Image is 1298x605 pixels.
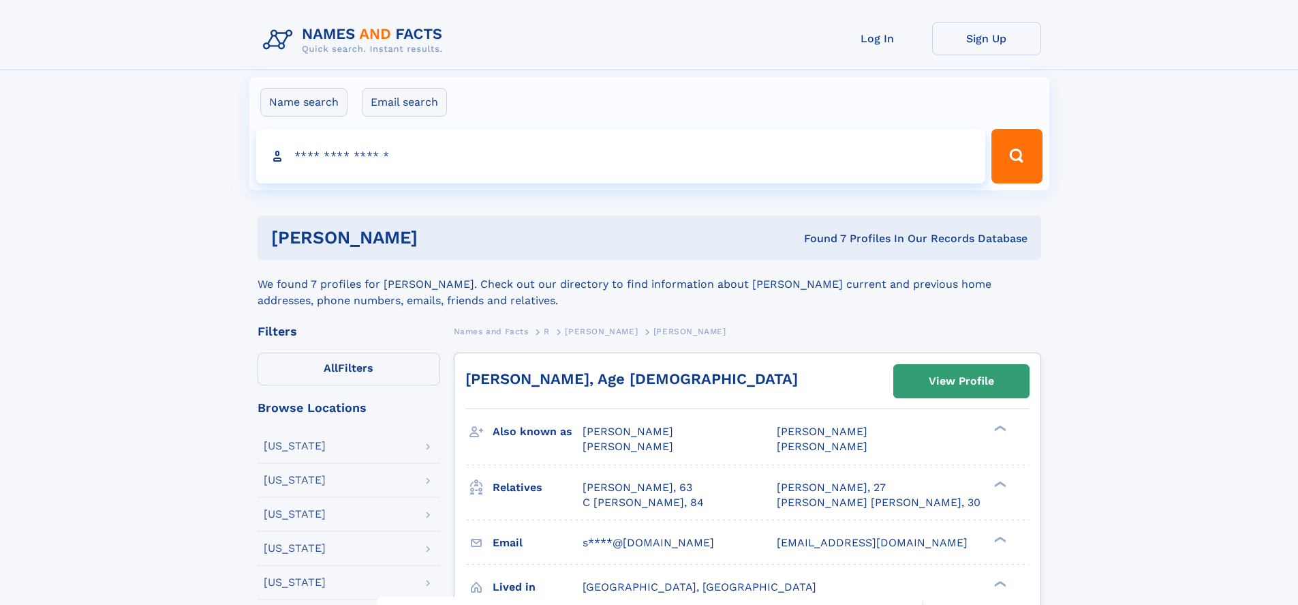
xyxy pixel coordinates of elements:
label: Name search [260,88,347,117]
div: We found 7 profiles for [PERSON_NAME]. Check out our directory to find information about [PERSON_... [258,260,1041,309]
div: [US_STATE] [264,543,326,554]
div: Filters [258,325,440,338]
a: View Profile [894,365,1029,398]
div: Found 7 Profiles In Our Records Database [611,231,1027,246]
div: View Profile [929,366,994,397]
span: [PERSON_NAME] [777,425,867,438]
div: ❯ [991,479,1007,488]
div: [US_STATE] [264,577,326,588]
h3: Relatives [493,476,583,499]
h3: Also known as [493,420,583,443]
input: search input [256,129,986,183]
span: [PERSON_NAME] [777,440,867,453]
div: ❯ [991,579,1007,588]
a: [PERSON_NAME], Age [DEMOGRAPHIC_DATA] [465,370,798,387]
span: [PERSON_NAME] [653,327,726,336]
h3: Lived in [493,576,583,599]
div: [US_STATE] [264,509,326,520]
span: All [324,361,338,374]
div: [US_STATE] [264,441,326,452]
a: [PERSON_NAME], 27 [777,480,886,495]
div: ❯ [991,535,1007,544]
a: Log In [823,22,932,55]
img: Logo Names and Facts [258,22,454,59]
h3: Email [493,531,583,555]
span: [EMAIL_ADDRESS][DOMAIN_NAME] [777,536,968,549]
a: [PERSON_NAME] [PERSON_NAME], 30 [777,495,980,510]
div: ❯ [991,424,1007,433]
span: R [544,327,550,336]
a: R [544,323,550,340]
label: Email search [362,88,447,117]
div: Browse Locations [258,402,440,414]
a: C [PERSON_NAME], 84 [583,495,704,510]
span: [PERSON_NAME] [583,440,673,453]
div: [US_STATE] [264,475,326,486]
span: [PERSON_NAME] [565,327,638,336]
a: [PERSON_NAME] [565,323,638,340]
button: Search Button [991,129,1042,183]
a: [PERSON_NAME], 63 [583,480,692,495]
label: Filters [258,353,440,385]
a: Sign Up [932,22,1041,55]
h1: [PERSON_NAME] [271,229,611,246]
a: Names and Facts [454,323,529,340]
span: [PERSON_NAME] [583,425,673,438]
span: [GEOGRAPHIC_DATA], [GEOGRAPHIC_DATA] [583,580,816,593]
